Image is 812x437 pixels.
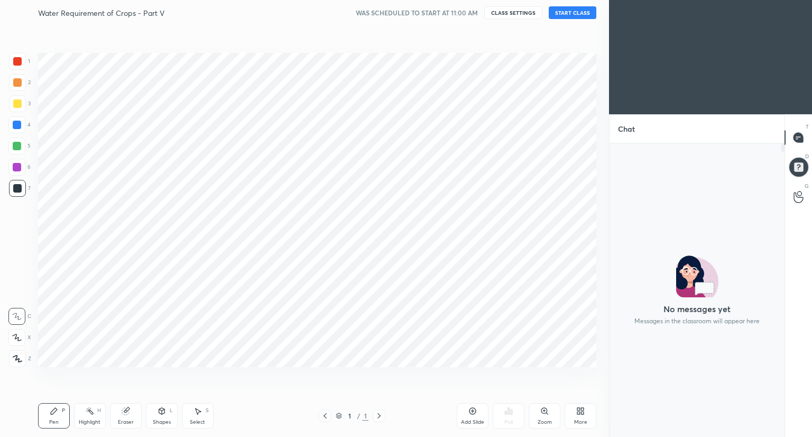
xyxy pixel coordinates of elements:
p: T [806,123,809,131]
div: H [97,408,101,413]
div: 1 [362,411,368,421]
div: 6 [8,159,31,176]
div: Z [9,350,31,367]
div: C [8,308,31,325]
div: X [8,329,31,346]
div: More [574,420,587,425]
div: P [62,408,65,413]
div: L [170,408,173,413]
div: Highlight [79,420,100,425]
p: D [805,152,809,160]
div: Shapes [153,420,171,425]
button: START CLASS [549,6,596,19]
div: 1 [9,53,30,70]
div: Eraser [118,420,134,425]
p: G [805,182,809,190]
div: Pen [49,420,59,425]
div: 2 [9,74,31,91]
div: / [357,413,360,419]
h5: WAS SCHEDULED TO START AT 11:00 AM [356,8,478,17]
div: 5 [8,138,31,154]
div: 1 [344,413,355,419]
h4: Water Requirement of Crops - Part V [38,8,164,18]
div: 4 [8,116,31,133]
div: 3 [9,95,31,112]
div: 7 [9,180,31,197]
div: S [206,408,209,413]
div: Add Slide [461,420,484,425]
p: Chat [610,115,643,143]
div: Zoom [538,420,552,425]
div: Select [190,420,205,425]
button: CLASS SETTINGS [484,6,542,19]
